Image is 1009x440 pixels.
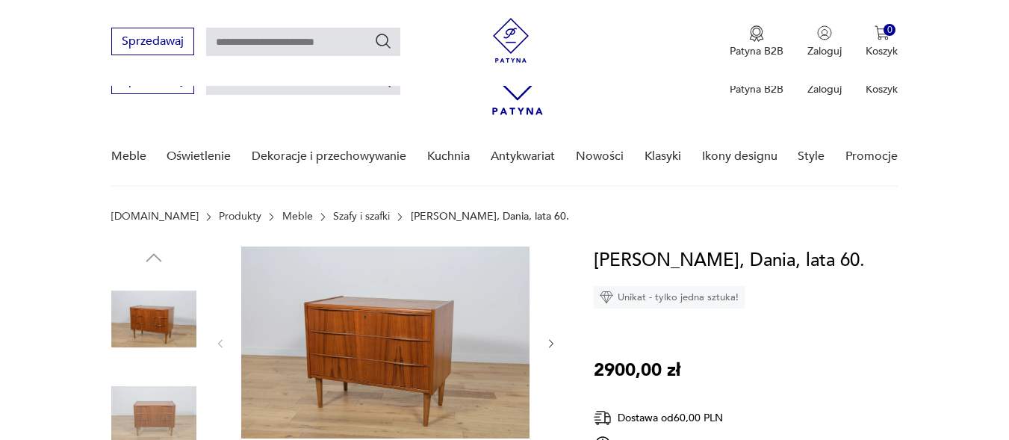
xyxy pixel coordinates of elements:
a: Dekoracje i przechowywanie [252,128,406,185]
a: [DOMAIN_NAME] [111,211,199,223]
a: Meble [282,211,313,223]
p: Patyna B2B [730,44,783,58]
img: Zdjęcie produktu Komoda, Dania, lata 60. [241,247,530,439]
h1: [PERSON_NAME], Dania, lata 60. [594,247,865,275]
a: Ikona medaluPatyna B2B [730,25,783,58]
p: Zaloguj [807,44,842,58]
a: Meble [111,128,146,185]
a: Produkty [219,211,261,223]
img: Ikona koszyka [875,25,890,40]
img: Zdjęcie produktu Komoda, Dania, lata 60. [111,276,196,362]
a: Kuchnia [427,128,470,185]
p: Patyna B2B [730,82,783,96]
p: Koszyk [866,82,898,96]
img: Patyna - sklep z meblami i dekoracjami vintage [488,18,533,63]
a: Sprzedawaj [111,37,194,48]
div: Dostawa od 60,00 PLN [594,409,773,427]
button: Zaloguj [807,25,842,58]
p: Zaloguj [807,82,842,96]
a: Antykwariat [491,128,555,185]
div: Unikat - tylko jedna sztuka! [594,286,745,309]
img: Ikona dostawy [594,409,612,427]
img: Ikona medalu [749,25,764,42]
button: 0Koszyk [866,25,898,58]
a: Ikony designu [702,128,777,185]
a: Oświetlenie [167,128,231,185]
a: Promocje [845,128,898,185]
p: 2900,00 zł [594,356,680,385]
a: Szafy i szafki [333,211,390,223]
button: Szukaj [374,32,392,50]
img: Ikonka użytkownika [817,25,832,40]
p: Koszyk [866,44,898,58]
div: 0 [884,24,896,37]
img: Ikona diamentu [600,291,613,304]
a: Style [798,128,825,185]
p: [PERSON_NAME], Dania, lata 60. [411,211,569,223]
button: Patyna B2B [730,25,783,58]
a: Nowości [576,128,624,185]
a: Klasyki [645,128,681,185]
a: Sprzedawaj [111,76,194,87]
button: Sprzedawaj [111,28,194,55]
